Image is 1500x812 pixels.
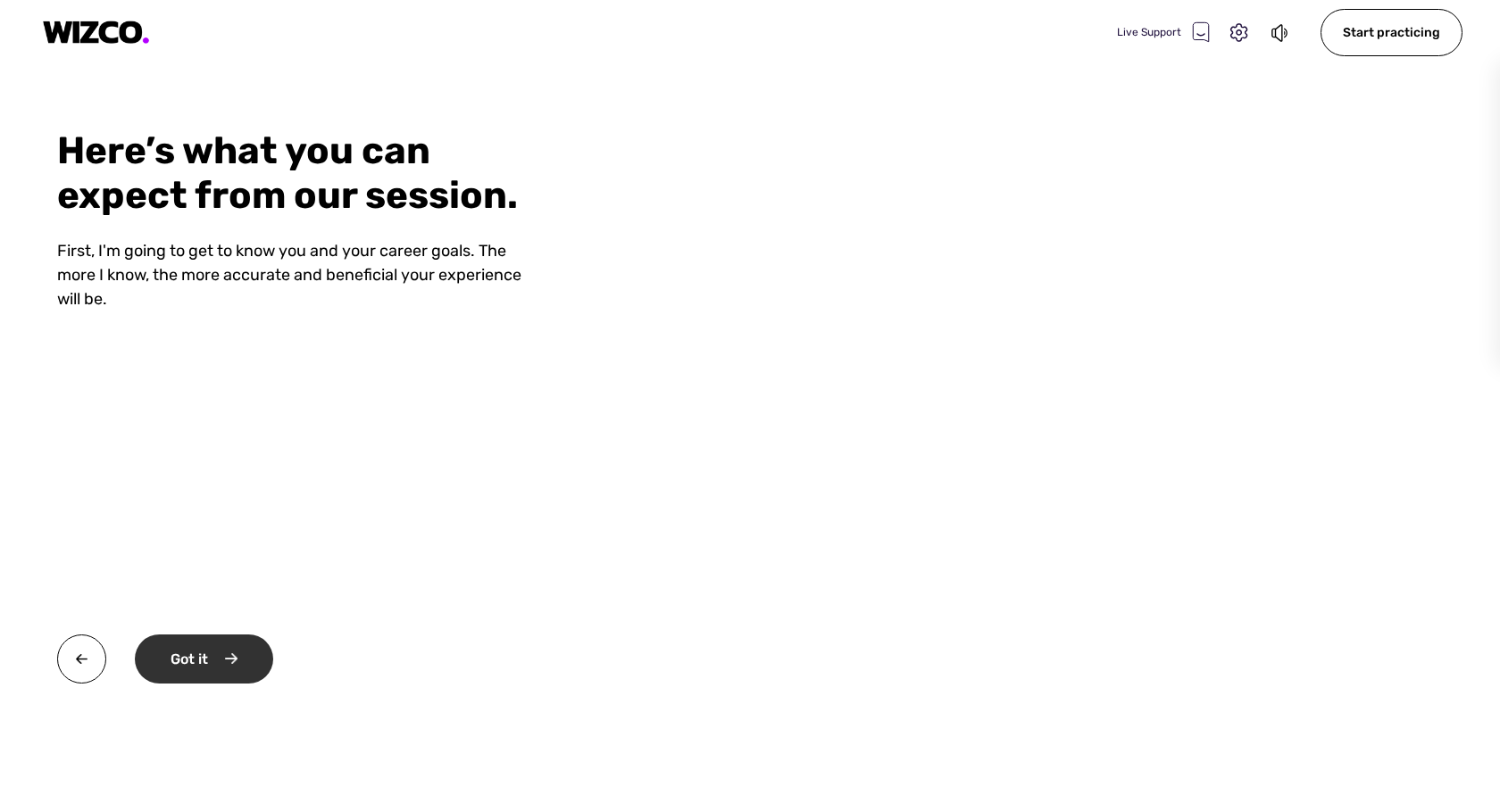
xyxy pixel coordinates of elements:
[1117,21,1210,43] div: Live Support
[135,634,273,684] div: Got it
[43,21,150,45] img: logo
[1321,9,1462,56] div: Start practicing
[57,128,543,218] div: Here’s what you can expect from our session.
[57,634,106,684] img: twa0v+wMBzw8O7hXOoXfZwY4Rs7V4QQI7OXhSEnh6TzU1B8CMcie5QIvElVkpoMP8DJr7EI0p8Ns6ryRf5n4wFbqwEIwXmb+H...
[57,239,543,311] div: First, I'm going to get to know you and your career goals. The more I know, the more accurate and...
